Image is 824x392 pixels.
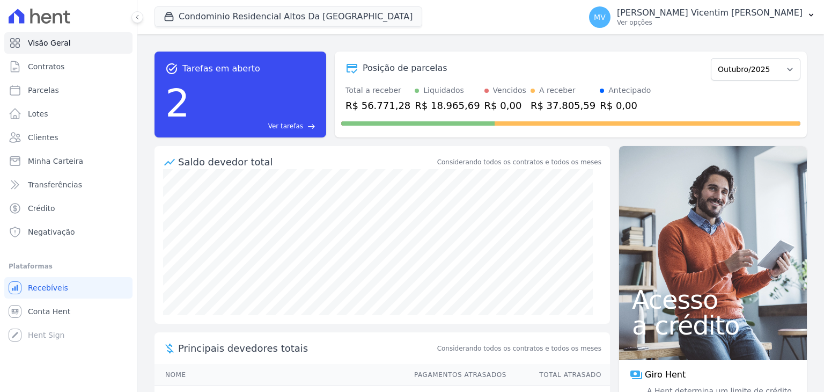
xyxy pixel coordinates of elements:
[154,364,404,386] th: Nome
[182,62,260,75] span: Tarefas em aberto
[28,156,83,166] span: Minha Carteira
[531,98,595,113] div: R$ 37.805,59
[28,227,75,237] span: Negativação
[28,179,82,190] span: Transferências
[423,85,464,96] div: Liquidados
[437,344,601,353] span: Considerando todos os contratos e todos os meses
[493,85,526,96] div: Vencidos
[4,79,133,101] a: Parcelas
[4,150,133,172] a: Minha Carteira
[28,85,59,96] span: Parcelas
[165,75,190,131] div: 2
[28,108,48,119] span: Lotes
[28,38,71,48] span: Visão Geral
[404,364,507,386] th: Pagamentos Atrasados
[4,103,133,125] a: Lotes
[4,198,133,219] a: Crédito
[307,122,315,130] span: east
[28,282,68,293] span: Recebíveis
[178,155,435,169] div: Saldo devedor total
[632,287,794,313] span: Acesso
[608,85,651,96] div: Antecipado
[28,61,64,72] span: Contratos
[4,127,133,148] a: Clientes
[28,203,55,214] span: Crédito
[28,306,70,317] span: Conta Hent
[363,62,447,75] div: Posição de parcelas
[28,132,58,143] span: Clientes
[154,6,422,27] button: Condominio Residencial Altos Da [GEOGRAPHIC_DATA]
[9,260,128,273] div: Plataformas
[4,56,133,77] a: Contratos
[645,368,686,381] span: Giro Hent
[617,8,803,18] p: [PERSON_NAME] Vicentim [PERSON_NAME]
[4,221,133,243] a: Negativação
[345,85,410,96] div: Total a receber
[600,98,651,113] div: R$ 0,00
[415,98,480,113] div: R$ 18.965,69
[4,277,133,299] a: Recebíveis
[4,301,133,322] a: Conta Hent
[507,364,610,386] th: Total Atrasado
[194,121,315,131] a: Ver tarefas east
[632,313,794,338] span: a crédito
[484,98,526,113] div: R$ 0,00
[4,174,133,195] a: Transferências
[268,121,303,131] span: Ver tarefas
[4,32,133,54] a: Visão Geral
[539,85,576,96] div: A receber
[617,18,803,27] p: Ver opções
[178,341,435,355] span: Principais devedores totais
[165,62,178,75] span: task_alt
[437,157,601,167] div: Considerando todos os contratos e todos os meses
[594,13,606,21] span: MV
[580,2,824,32] button: MV [PERSON_NAME] Vicentim [PERSON_NAME] Ver opções
[345,98,410,113] div: R$ 56.771,28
